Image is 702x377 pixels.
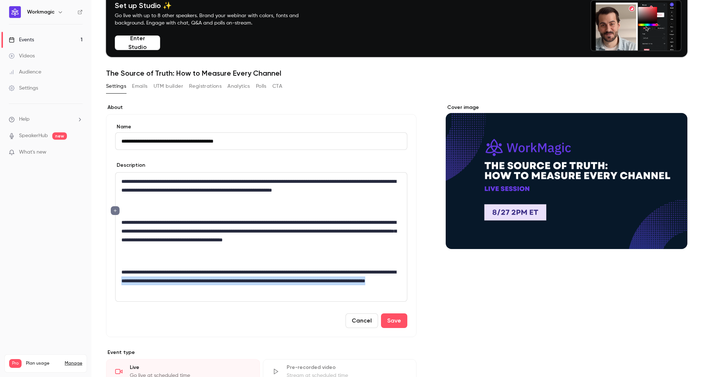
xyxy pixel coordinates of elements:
div: Videos [9,52,35,60]
button: Emails [132,80,147,92]
button: CTA [272,80,282,92]
button: Polls [256,80,267,92]
button: Settings [106,80,126,92]
img: Workmagic [9,6,21,18]
h4: Set up Studio ✨ [115,1,316,10]
label: Name [115,123,407,131]
div: Events [9,36,34,44]
button: Analytics [227,80,250,92]
a: SpeakerHub [19,132,48,140]
button: Enter Studio [115,35,160,50]
li: help-dropdown-opener [9,116,83,123]
div: Pre-recorded video [287,364,408,371]
button: Cancel [346,313,378,328]
a: Manage [65,361,82,366]
span: Plan usage [26,361,60,366]
section: Cover image [446,104,687,249]
h6: Workmagic [27,8,54,16]
div: Settings [9,84,38,92]
span: Pro [9,359,22,368]
label: Description [115,162,145,169]
label: Cover image [446,104,687,111]
span: What's new [19,148,46,156]
div: Audience [9,68,41,76]
section: description [115,172,407,302]
div: Live [130,364,251,371]
iframe: Noticeable Trigger [74,149,83,156]
button: Save [381,313,407,328]
div: editor [116,173,407,301]
p: Event type [106,349,416,356]
p: Go live with up to 8 other speakers. Brand your webinar with colors, fonts and background. Engage... [115,12,316,27]
span: Help [19,116,30,123]
button: Registrations [189,80,222,92]
label: About [106,104,416,111]
button: UTM builder [154,80,183,92]
span: new [52,132,67,140]
h1: The Source of Truth: How to Measure Every Channel [106,69,687,78]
